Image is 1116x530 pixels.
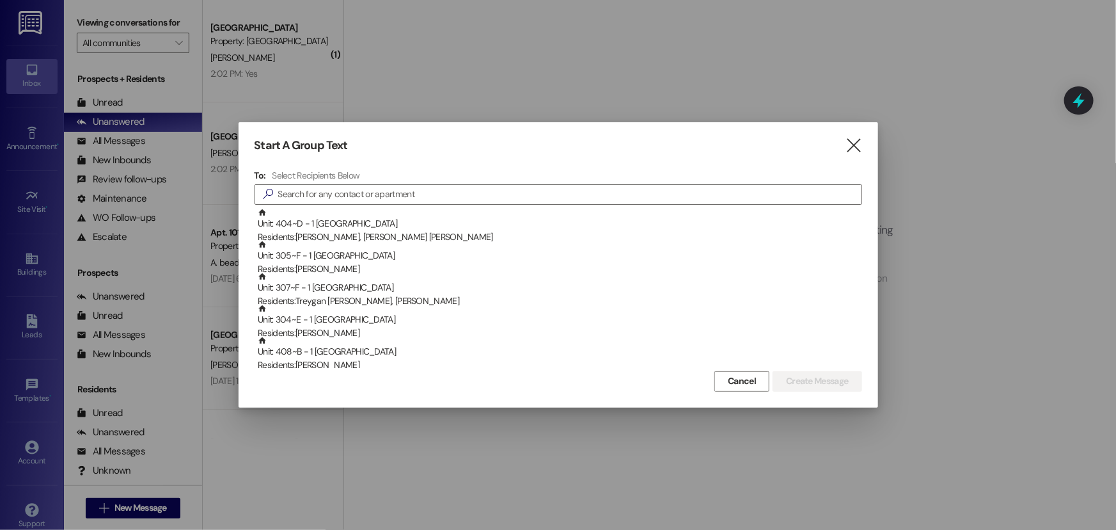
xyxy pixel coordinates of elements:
span: Cancel [728,374,756,388]
div: Residents: Treygan [PERSON_NAME], [PERSON_NAME] [258,294,862,308]
h4: Select Recipients Below [272,170,359,181]
div: Unit: 408~B - 1 [GEOGRAPHIC_DATA]Residents:[PERSON_NAME] [255,336,862,368]
i:  [258,188,278,201]
div: Residents: [PERSON_NAME] [258,326,862,340]
div: Unit: 404~D - 1 [GEOGRAPHIC_DATA] [258,208,862,245]
div: Unit: 305~F - 1 [GEOGRAPHIC_DATA]Residents:[PERSON_NAME] [255,240,862,272]
div: Unit: 404~D - 1 [GEOGRAPHIC_DATA]Residents:[PERSON_NAME], [PERSON_NAME] [PERSON_NAME] [255,208,862,240]
div: Unit: 304~E - 1 [GEOGRAPHIC_DATA] [258,304,862,341]
span: Create Message [786,374,848,388]
div: Unit: 304~E - 1 [GEOGRAPHIC_DATA]Residents:[PERSON_NAME] [255,304,862,336]
h3: Start A Group Text [255,138,348,153]
div: Residents: [PERSON_NAME], [PERSON_NAME] [PERSON_NAME] [258,230,862,244]
div: Unit: 307~F - 1 [GEOGRAPHIC_DATA] [258,272,862,309]
button: Create Message [773,371,861,392]
i:  [845,139,862,152]
div: Unit: 305~F - 1 [GEOGRAPHIC_DATA] [258,240,862,277]
div: Residents: [PERSON_NAME] [258,262,862,276]
div: Unit: 408~B - 1 [GEOGRAPHIC_DATA] [258,336,862,373]
div: Residents: [PERSON_NAME] [258,358,862,372]
input: Search for any contact or apartment [278,186,861,204]
div: Unit: 307~F - 1 [GEOGRAPHIC_DATA]Residents:Treygan [PERSON_NAME], [PERSON_NAME] [255,272,862,304]
h3: To: [255,170,266,181]
button: Cancel [714,371,769,392]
